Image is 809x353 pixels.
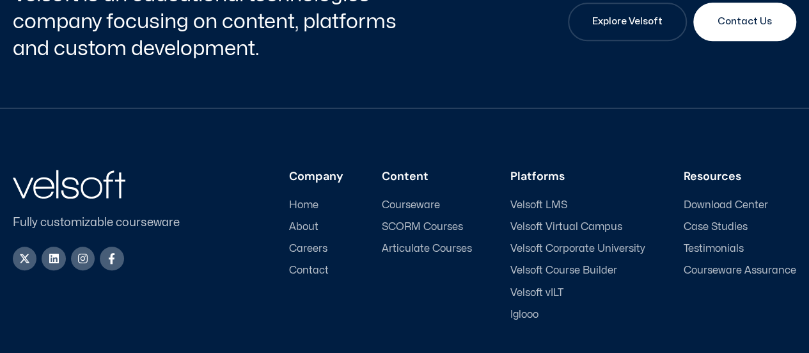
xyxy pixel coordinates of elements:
[289,265,329,277] span: Contact
[684,170,796,184] h3: Resources
[510,287,645,299] a: Velsoft vILT
[510,265,617,277] span: Velsoft Course Builder
[510,243,645,255] a: Velsoft Corporate University
[510,221,645,233] a: Velsoft Virtual Campus
[289,265,343,277] a: Contact
[382,243,472,255] a: Articulate Courses
[684,243,744,255] span: Testimonials
[568,3,687,41] a: Explore Velsoft
[510,221,622,233] span: Velsoft Virtual Campus
[289,221,318,233] span: About
[289,199,318,211] span: Home
[592,14,663,29] span: Explore Velsoft
[289,243,327,255] span: Careers
[289,170,343,184] h3: Company
[13,214,201,231] p: Fully customizable courseware
[684,221,748,233] span: Case Studies
[382,221,463,233] span: SCORM Courses
[510,199,645,211] a: Velsoft LMS
[289,243,343,255] a: Careers
[289,221,343,233] a: About
[382,170,472,184] h3: Content
[684,265,796,277] a: Courseware Assurance
[510,287,563,299] span: Velsoft vILT
[693,3,796,41] a: Contact Us
[684,199,796,211] a: Download Center
[510,265,645,277] a: Velsoft Course Builder
[510,170,645,184] h3: Platforms
[684,221,796,233] a: Case Studies
[382,199,440,211] span: Courseware
[684,199,768,211] span: Download Center
[684,243,796,255] a: Testimonials
[382,199,472,211] a: Courseware
[510,309,538,321] span: Iglooo
[382,221,472,233] a: SCORM Courses
[718,14,772,29] span: Contact Us
[510,309,645,321] a: Iglooo
[510,199,567,211] span: Velsoft LMS
[289,199,343,211] a: Home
